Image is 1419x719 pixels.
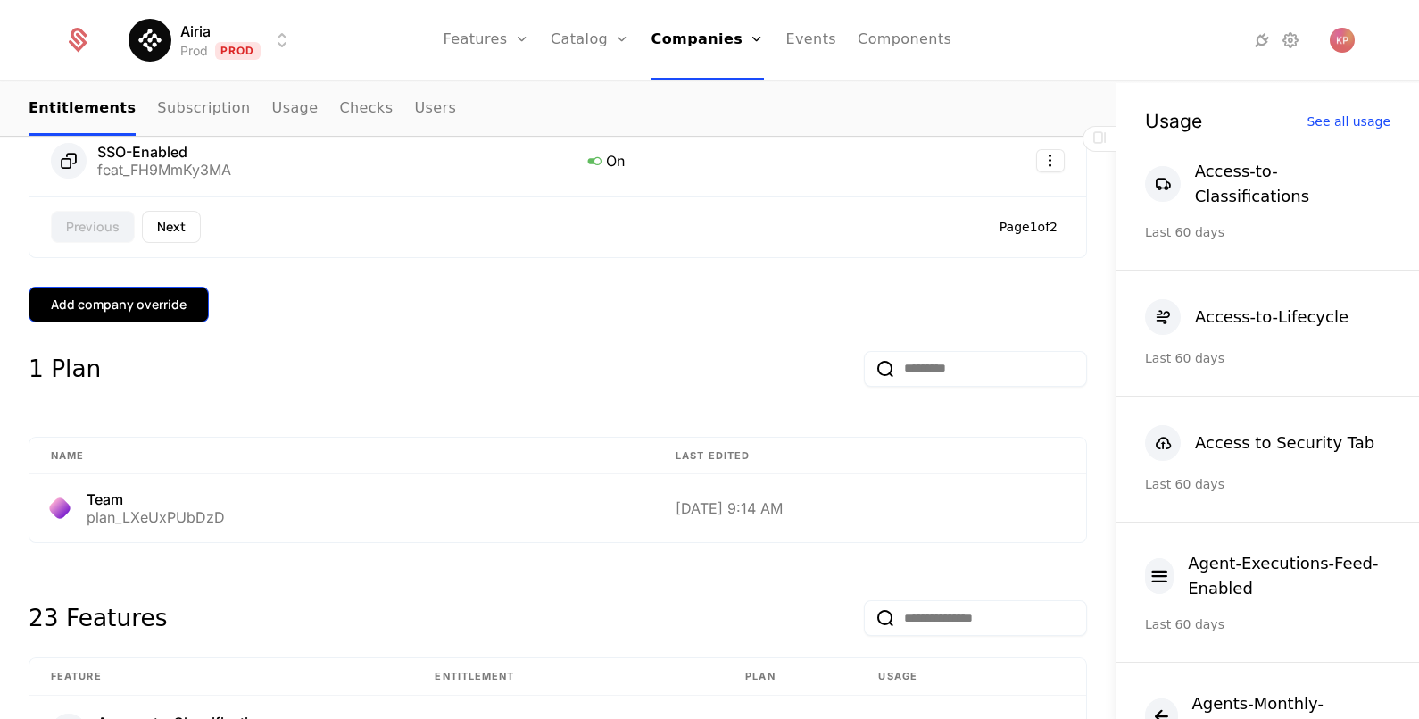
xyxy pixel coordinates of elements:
[1145,425,1374,461] button: Access to Security Tab
[51,296,187,314] div: Add company override
[583,149,790,172] div: On
[857,658,1086,696] th: Usage
[724,658,857,696] th: plan
[51,211,135,243] button: Previous
[87,510,225,524] div: plan_LXeUxPUbDzD
[414,83,456,136] a: Users
[29,83,456,136] ul: Choose Sub Page
[1145,112,1202,130] div: Usage
[1145,349,1390,367] div: Last 60 days
[142,211,201,243] button: Next
[129,19,171,62] img: Airia
[676,501,1065,515] div: [DATE] 9:14 AM
[29,438,654,475] th: Name
[134,21,293,60] button: Select environment
[1195,431,1374,456] div: Access to Security Tab
[29,600,167,636] div: 23 Features
[1000,218,1065,236] div: Page 1 of 2
[29,83,1087,136] nav: Main
[29,658,413,696] th: Feature
[1036,149,1065,172] button: Select action
[215,42,261,60] span: Prod
[1145,475,1390,493] div: Last 60 days
[157,83,250,136] a: Subscription
[1330,28,1355,53] img: Katrina Peek
[97,145,231,159] div: SSO-Enabled
[654,438,1086,475] th: Last edited
[272,83,319,136] a: Usage
[1145,159,1390,209] button: Access-to-Classifications
[29,287,209,322] button: Add company override
[1251,29,1273,51] a: Integrations
[180,42,208,60] div: Prod
[1145,551,1390,601] button: Agent-Executions-Feed-Enabled
[87,492,225,506] div: Team
[1145,615,1390,633] div: Last 60 days
[1145,223,1390,241] div: Last 60 days
[1195,159,1390,209] div: Access-to-Classifications
[1330,28,1355,53] button: Open user button
[1307,115,1390,128] div: See all usage
[97,163,231,177] div: feat_FH9MmKy3MA
[339,83,393,136] a: Checks
[1188,551,1390,601] div: Agent-Executions-Feed-Enabled
[180,21,211,42] span: Airia
[1280,29,1301,51] a: Settings
[29,83,136,136] a: Entitlements
[29,351,101,387] div: 1 Plan
[1145,299,1348,335] button: Access-to-Lifecycle
[413,658,724,696] th: Entitlement
[1195,305,1348,330] div: Access-to-Lifecycle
